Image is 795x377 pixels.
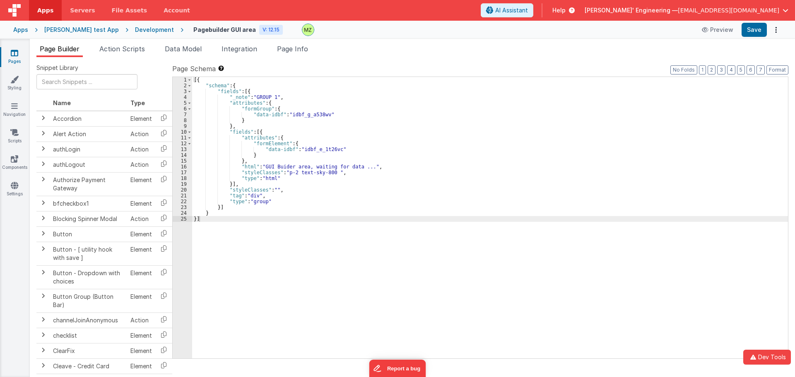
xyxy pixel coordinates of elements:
[173,170,192,175] div: 17
[50,157,127,172] td: authLogout
[127,172,155,196] td: Element
[173,216,192,222] div: 25
[193,26,256,33] h4: Pagebuilder GUI area
[756,65,765,74] button: 7
[37,6,53,14] span: Apps
[53,99,71,106] span: Name
[127,289,155,312] td: Element
[127,157,155,172] td: Action
[173,112,192,118] div: 7
[127,142,155,157] td: Action
[173,83,192,89] div: 2
[50,289,127,312] td: Button Group (Button Bar)
[112,6,147,14] span: File Assets
[173,175,192,181] div: 18
[50,211,127,226] td: Blocking Spinner Modal
[173,106,192,112] div: 6
[717,65,725,74] button: 3
[173,204,192,210] div: 23
[173,129,192,135] div: 10
[173,146,192,152] div: 13
[766,65,788,74] button: Format
[585,6,678,14] span: [PERSON_NAME]' Engineering —
[277,45,308,53] span: Page Info
[127,358,155,374] td: Element
[173,210,192,216] div: 24
[127,343,155,358] td: Element
[495,6,528,14] span: AI Assistant
[130,99,145,106] span: Type
[135,26,174,34] div: Development
[127,242,155,265] td: Element
[50,265,127,289] td: Button - Dropdown with choices
[50,312,127,328] td: channelJoinAnonymous
[737,65,745,74] button: 5
[40,45,79,53] span: Page Builder
[127,111,155,127] td: Element
[173,141,192,146] div: 12
[36,74,137,89] input: Search Snippets ...
[172,64,216,74] span: Page Schema
[127,328,155,343] td: Element
[173,158,192,164] div: 15
[50,343,127,358] td: ClearFix
[70,6,95,14] span: Servers
[50,328,127,343] td: checklist
[222,45,257,53] span: Integration
[50,172,127,196] td: Authorize Payment Gateway
[173,123,192,129] div: 9
[585,6,788,14] button: [PERSON_NAME]' Engineering — [EMAIL_ADDRESS][DOMAIN_NAME]
[678,6,779,14] span: [EMAIL_ADDRESS][DOMAIN_NAME]
[127,265,155,289] td: Element
[44,26,119,34] div: [PERSON_NAME] test App
[50,242,127,265] td: Button - [ utility hook with save ]
[259,25,283,35] div: V: 12.15
[743,350,791,365] button: Dev Tools
[50,196,127,211] td: bfcheckbox1
[173,193,192,199] div: 21
[173,199,192,204] div: 22
[173,164,192,170] div: 16
[127,226,155,242] td: Element
[173,118,192,123] div: 8
[50,358,127,374] td: Cleave - Credit Card
[127,126,155,142] td: Action
[50,111,127,127] td: Accordion
[708,65,715,74] button: 2
[552,6,566,14] span: Help
[127,312,155,328] td: Action
[165,45,202,53] span: Data Model
[36,64,78,72] span: Snippet Library
[727,65,735,74] button: 4
[127,196,155,211] td: Element
[173,135,192,141] div: 11
[697,23,738,36] button: Preview
[369,360,426,377] iframe: Marker.io feedback button
[99,45,145,53] span: Action Scripts
[127,211,155,226] td: Action
[50,142,127,157] td: authLogin
[13,26,28,34] div: Apps
[173,89,192,94] div: 3
[770,24,782,36] button: Options
[699,65,706,74] button: 1
[742,23,767,37] button: Save
[173,152,192,158] div: 14
[50,126,127,142] td: Alert Action
[173,77,192,83] div: 1
[173,187,192,193] div: 20
[50,226,127,242] td: Button
[173,100,192,106] div: 5
[747,65,755,74] button: 6
[173,94,192,100] div: 4
[302,24,314,36] img: e6f0a7b3287e646a671e5b5b3f58e766
[173,181,192,187] div: 19
[481,3,533,17] button: AI Assistant
[670,65,697,74] button: No Folds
